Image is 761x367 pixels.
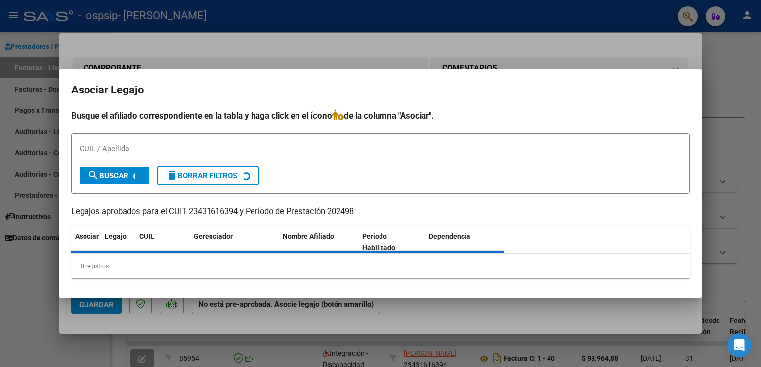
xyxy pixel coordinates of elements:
span: Borrar Filtros [166,171,237,180]
datatable-header-cell: Asociar [71,226,101,259]
datatable-header-cell: Gerenciador [190,226,279,259]
div: 0 registros [71,254,690,278]
datatable-header-cell: Periodo Habilitado [358,226,425,259]
h4: Busque el afiliado correspondiente en la tabla y haga click en el ícono de la columna "Asociar". [71,109,690,122]
span: Asociar [75,232,99,240]
span: Legajo [105,232,127,240]
span: Dependencia [429,232,470,240]
datatable-header-cell: Legajo [101,226,135,259]
button: Buscar [80,167,149,184]
mat-icon: search [87,169,99,181]
div: Open Intercom Messenger [727,333,751,357]
datatable-header-cell: Nombre Afiliado [279,226,358,259]
span: Gerenciador [194,232,233,240]
span: Periodo Habilitado [362,232,395,252]
datatable-header-cell: Dependencia [425,226,505,259]
button: Borrar Filtros [157,166,259,185]
p: Legajos aprobados para el CUIT 23431616394 y Período de Prestación 202498 [71,206,690,218]
mat-icon: delete [166,169,178,181]
span: CUIL [139,232,154,240]
span: Buscar [87,171,128,180]
span: Nombre Afiliado [283,232,334,240]
h2: Asociar Legajo [71,81,690,99]
datatable-header-cell: CUIL [135,226,190,259]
